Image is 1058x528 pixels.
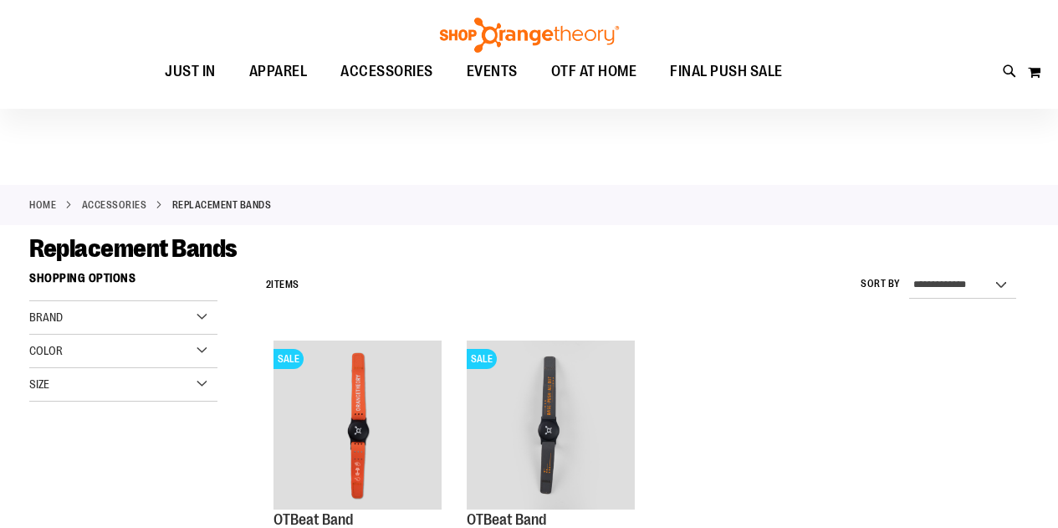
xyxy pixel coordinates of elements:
[165,53,216,90] span: JUST IN
[467,341,635,511] a: OTBeat BandSALE
[29,234,238,263] span: Replacement Bands
[653,53,800,91] a: FINAL PUSH SALE
[324,53,450,90] a: ACCESSORIES
[467,53,518,90] span: EVENTS
[551,53,637,90] span: OTF AT HOME
[861,277,901,291] label: Sort By
[467,511,546,528] a: OTBeat Band
[29,197,56,213] a: Home
[467,341,635,509] img: OTBeat Band
[273,349,304,369] span: SALE
[233,53,325,91] a: APPAREL
[450,53,534,91] a: EVENTS
[266,279,272,290] span: 2
[437,18,621,53] img: Shop Orangetheory
[467,349,497,369] span: SALE
[249,53,308,90] span: APPAREL
[172,197,272,213] strong: Replacement Bands
[29,310,63,324] span: Brand
[148,53,233,91] a: JUST IN
[273,341,442,511] a: OTBeat BandSALE
[670,53,783,90] span: FINAL PUSH SALE
[29,344,63,357] span: Color
[29,264,217,301] strong: Shopping Options
[29,377,49,391] span: Size
[273,511,353,528] a: OTBeat Band
[82,197,147,213] a: ACCESSORIES
[266,272,299,298] h2: Items
[340,53,433,90] span: ACCESSORIES
[273,341,442,509] img: OTBeat Band
[534,53,654,91] a: OTF AT HOME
